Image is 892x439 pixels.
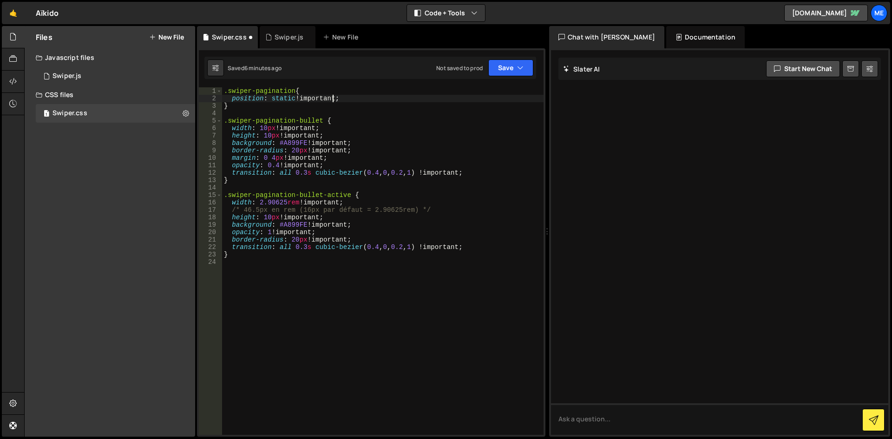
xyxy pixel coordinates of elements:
[25,48,195,67] div: Javascript files
[199,184,222,191] div: 14
[199,139,222,147] div: 8
[199,102,222,110] div: 3
[149,33,184,41] button: New File
[199,154,222,162] div: 10
[199,251,222,258] div: 23
[407,5,485,21] button: Code + Tools
[36,32,52,42] h2: Files
[199,95,222,102] div: 2
[199,243,222,251] div: 22
[199,221,222,229] div: 19
[199,258,222,266] div: 24
[199,206,222,214] div: 17
[199,162,222,169] div: 11
[199,87,222,95] div: 1
[766,60,840,77] button: Start new chat
[36,104,195,123] div: 17113/47203.css
[199,169,222,177] div: 12
[36,67,195,85] div: 17113/47202.js
[228,64,282,72] div: Saved
[244,64,282,72] div: 6 minutes ago
[199,177,222,184] div: 13
[666,26,745,48] div: Documentation
[871,5,887,21] a: Me
[25,85,195,104] div: CSS files
[212,33,247,42] div: Swiper.css
[36,7,59,19] div: Aïkido
[199,191,222,199] div: 15
[549,26,664,48] div: Chat with [PERSON_NAME]
[199,124,222,132] div: 6
[199,147,222,154] div: 9
[199,110,222,117] div: 4
[2,2,25,24] a: 🤙
[199,199,222,206] div: 16
[784,5,868,21] a: [DOMAIN_NAME]
[199,229,222,236] div: 20
[488,59,533,76] button: Save
[563,65,600,73] h2: Slater AI
[52,72,81,80] div: Swiper.js
[199,214,222,221] div: 18
[275,33,303,42] div: Swiper.js
[199,132,222,139] div: 7
[199,117,222,124] div: 5
[44,111,49,118] span: 1
[199,236,222,243] div: 21
[52,109,87,118] div: Swiper.css
[323,33,362,42] div: New File
[436,64,483,72] div: Not saved to prod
